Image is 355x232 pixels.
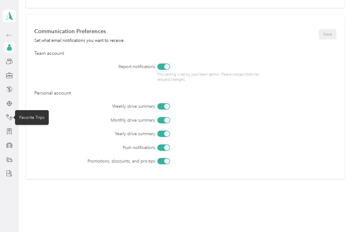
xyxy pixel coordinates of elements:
[157,72,269,82] p: This setting is set by your team admin. Please contact them to request changes.
[68,158,155,164] label: Promotions, discounts, and pro-tips
[68,144,155,151] label: Push notifications
[34,37,125,44] div: Set what email notifications you want to receive.
[34,28,125,34] div: Communication Preferences
[34,50,336,57] div: Team account
[68,103,155,110] label: Weekly drive summary
[321,198,355,232] iframe: Everlance-gr Chat Button Frame
[68,117,155,123] label: Monthly drive summary
[68,131,155,137] label: Yearly drive summary
[15,110,49,125] div: Favorite Trips
[34,90,336,97] div: Personal account
[68,63,155,70] label: Report notifications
